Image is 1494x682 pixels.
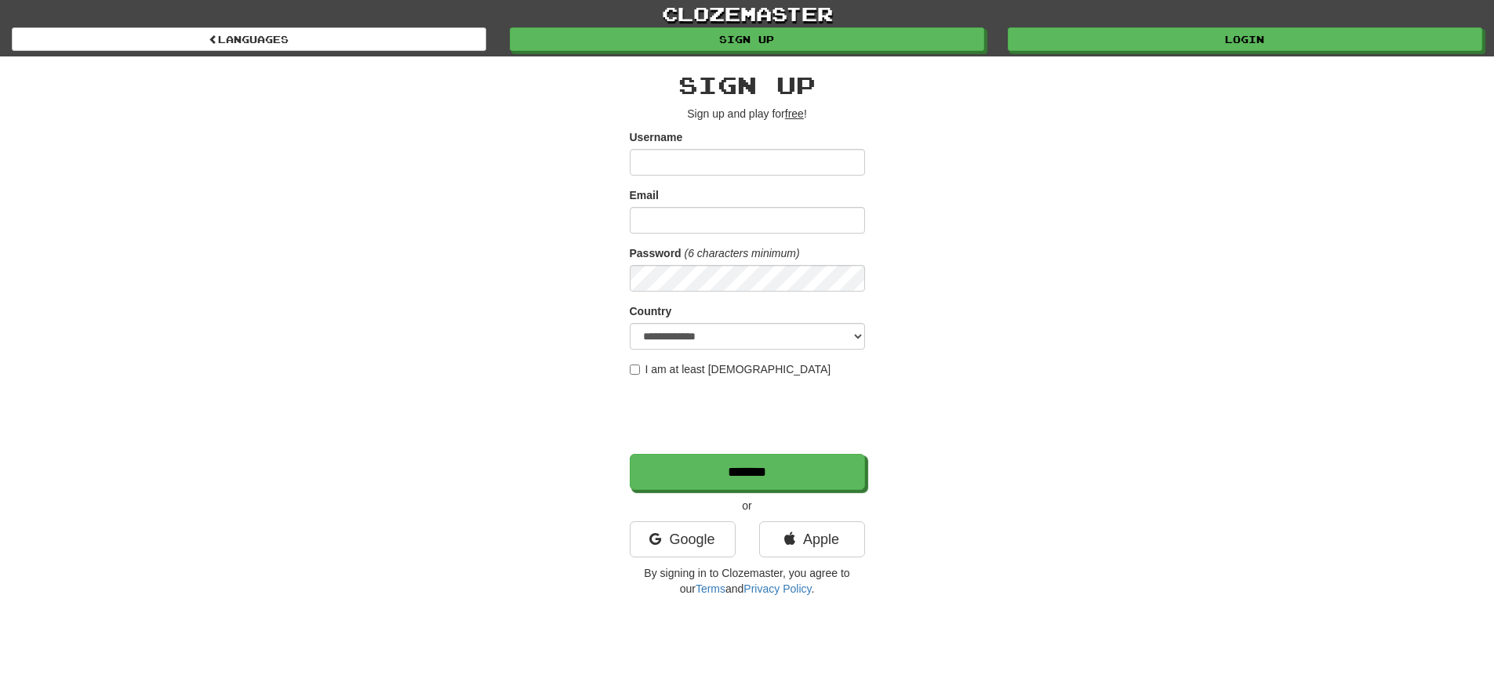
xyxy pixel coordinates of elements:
[630,72,865,98] h2: Sign up
[785,107,804,120] u: free
[630,187,659,203] label: Email
[759,521,865,557] a: Apple
[630,521,736,557] a: Google
[630,385,868,446] iframe: reCAPTCHA
[630,303,672,319] label: Country
[12,27,486,51] a: Languages
[630,498,865,513] p: or
[1008,27,1482,51] a: Login
[630,129,683,145] label: Username
[630,361,831,377] label: I am at least [DEMOGRAPHIC_DATA]
[743,582,811,595] a: Privacy Policy
[630,245,682,261] label: Password
[630,565,865,597] p: By signing in to Clozemaster, you agree to our and .
[510,27,984,51] a: Sign up
[685,247,800,259] em: (6 characters minimum)
[696,582,725,595] a: Terms
[630,365,640,375] input: I am at least [DEMOGRAPHIC_DATA]
[630,106,865,122] p: Sign up and play for !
